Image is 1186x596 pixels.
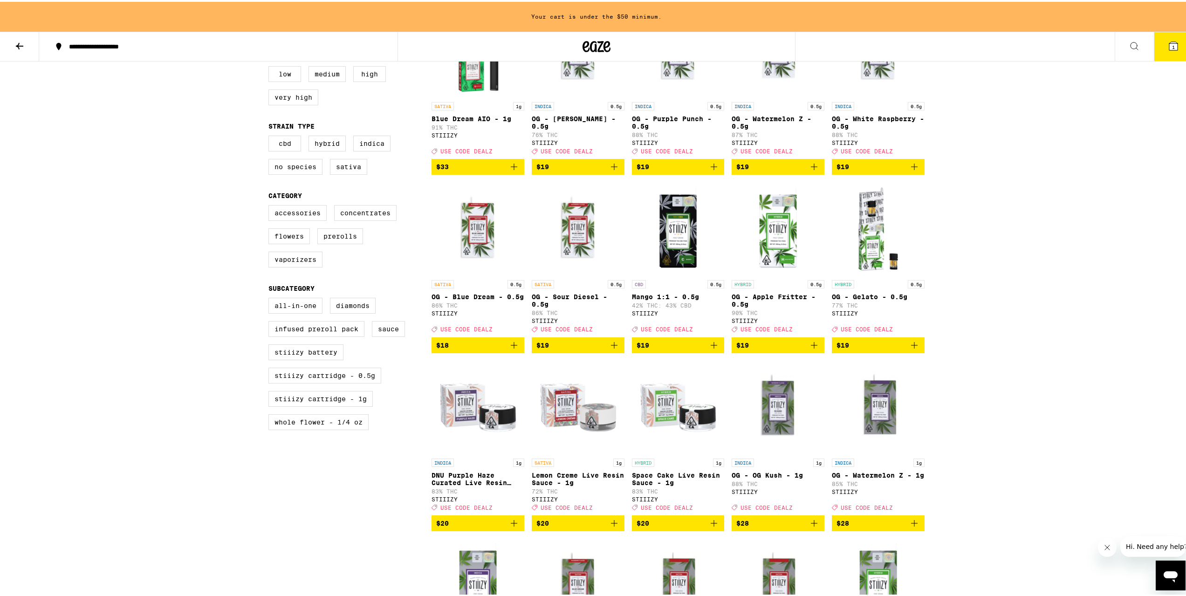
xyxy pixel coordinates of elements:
p: 0.5g [808,278,824,287]
a: Open page for Lemon Creme Live Resin Sauce - 1g from STIIIZY [532,359,624,514]
label: CBD [268,134,301,150]
span: $19 [836,340,849,347]
button: Add to bag [732,336,824,351]
p: SATIVA [532,278,554,287]
button: Add to bag [732,157,824,173]
a: Open page for Blue Dream AIO - 1g from STIIIZY [432,2,524,157]
p: 77% THC [832,301,925,307]
p: 42% THC: 43% CBD [632,301,725,307]
label: All-In-One [268,296,322,312]
span: USE CODE DEALZ [440,503,493,509]
div: STIIIZY [532,138,624,144]
span: USE CODE DEALZ [841,325,893,331]
span: USE CODE DEALZ [641,503,693,509]
p: OG - Blue Dream - 0.5g [432,291,524,299]
p: 83% THC [632,486,725,493]
p: 0.5g [908,278,925,287]
p: OG - Watermelon Z - 1g [832,470,925,477]
div: STIIIZY [632,494,725,500]
button: Add to bag [432,157,524,173]
label: Very High [268,88,318,103]
img: STIIIZY - Space Cake Live Resin Sauce - 1g [632,359,725,452]
label: Indica [353,134,391,150]
p: INDICA [732,457,754,465]
p: 1g [813,457,824,465]
div: STIIIZY [432,494,524,500]
p: 88% THC [832,130,925,136]
a: Open page for OG - King Louis XIII - 0.5g from STIIIZY [532,2,624,157]
p: Space Cake Live Resin Sauce - 1g [632,470,725,485]
iframe: Close message [1098,536,1117,555]
p: SATIVA [432,278,454,287]
p: 1g [713,457,724,465]
span: USE CODE DEALZ [541,325,593,331]
p: 91% THC [432,123,524,129]
label: Infused Preroll Pack [268,319,364,335]
p: HYBRID [632,457,654,465]
div: STIIIZY [732,316,824,322]
p: OG - Sour Diesel - 0.5g [532,291,624,306]
label: Sativa [330,157,367,173]
span: $20 [536,518,549,525]
p: 72% THC [532,486,624,493]
label: STIIIZY Cartridge - 0.5g [268,366,381,382]
label: Prerolls [317,226,363,242]
button: Add to bag [632,157,725,173]
a: Open page for OG - Blue Dream - 0.5g from STIIIZY [432,180,524,335]
p: OG - White Raspberry - 0.5g [832,113,925,128]
img: STIIIZY - Mango 1:1 - 0.5g [632,180,725,274]
p: OG - [PERSON_NAME] - 0.5g [532,113,624,128]
button: Add to bag [532,157,624,173]
label: Concentrates [334,203,397,219]
legend: Strain Type [268,121,315,128]
span: USE CODE DEALZ [740,503,793,509]
a: Open page for OG - White Raspberry - 0.5g from STIIIZY [832,2,925,157]
legend: Category [268,190,302,198]
button: Add to bag [832,157,925,173]
p: 86% THC [432,301,524,307]
label: Sauce [372,319,405,335]
a: Open page for OG - Gelato - 0.5g from STIIIZY [832,180,925,335]
label: Vaporizers [268,250,322,266]
img: STIIIZY - OG - Blue Dream - 0.5g [432,180,524,274]
p: 1g [613,457,624,465]
span: $19 [536,161,549,169]
button: Add to bag [832,514,925,529]
span: 1 [1172,42,1175,48]
span: $19 [736,340,749,347]
p: 88% THC [632,130,725,136]
p: 1g [513,100,524,109]
p: 88% THC [732,479,824,485]
p: INDICA [732,100,754,109]
a: Open page for OG - Watermelon Z - 0.5g from STIIIZY [732,2,824,157]
p: OG - OG Kush - 1g [732,470,824,477]
div: STIIIZY [732,138,824,144]
p: 0.5g [808,100,824,109]
p: 0.5g [608,100,624,109]
span: USE CODE DEALZ [841,146,893,152]
p: SATIVA [432,100,454,109]
div: STIIIZY [432,130,524,137]
p: 1g [913,457,925,465]
label: Accessories [268,203,327,219]
label: No Species [268,157,322,173]
label: Diamonds [330,296,376,312]
p: CBD [632,278,646,287]
button: Add to bag [532,336,624,351]
span: USE CODE DEALZ [641,146,693,152]
div: STIIIZY [832,487,925,493]
p: 0.5g [507,278,524,287]
a: Open page for OG - OG Kush - 1g from STIIIZY [732,359,824,514]
span: Hi. Need any help? [6,7,67,14]
span: USE CODE DEALZ [440,146,493,152]
img: STIIIZY - OG - Apple Fritter - 0.5g [732,180,824,274]
p: 0.5g [707,100,724,109]
div: STIIIZY [632,138,725,144]
label: Whole Flower - 1/4 oz [268,412,369,428]
img: STIIIZY - OG - OG Kush - 1g [732,359,824,452]
span: USE CODE DEALZ [841,503,893,509]
span: USE CODE DEALZ [541,146,593,152]
p: INDICA [432,457,454,465]
span: $19 [637,161,649,169]
label: STIIIZY Cartridge - 1g [268,389,373,405]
